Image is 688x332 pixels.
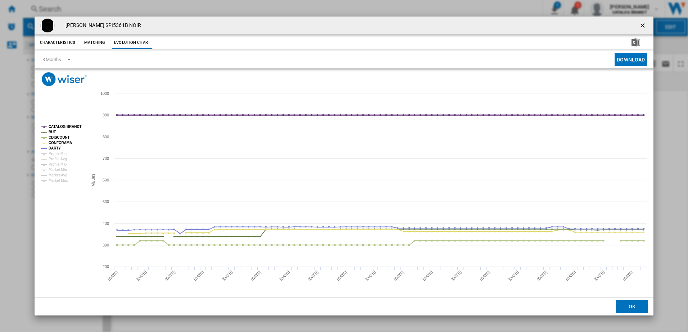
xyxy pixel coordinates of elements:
[365,270,376,282] tspan: [DATE]
[307,270,319,282] tspan: [DATE]
[49,157,67,161] tspan: Profile Avg
[393,270,405,282] tspan: [DATE]
[450,270,462,282] tspan: [DATE]
[42,57,61,62] div: 3 Months
[49,146,61,150] tspan: DARTY
[35,17,654,315] md-dialog: Product popup
[49,152,67,156] tspan: Profile Min
[49,162,68,166] tspan: Profile Max
[49,125,82,129] tspan: CATALOG BRANDT
[103,264,109,269] tspan: 200
[42,72,87,86] img: logo_wiser_300x94.png
[103,221,109,226] tspan: 400
[49,130,56,134] tspan: BUT
[103,199,109,204] tspan: 500
[221,270,233,282] tspan: [DATE]
[107,270,119,282] tspan: [DATE]
[49,141,72,145] tspan: CONFORAMA
[422,270,434,282] tspan: [DATE]
[639,22,648,31] ng-md-icon: getI18NText('BUTTONS.CLOSE_DIALOG')
[336,270,348,282] tspan: [DATE]
[279,270,290,282] tspan: [DATE]
[49,135,70,139] tspan: CDISCOUNT
[49,168,67,172] tspan: Market Min
[49,179,68,183] tspan: Market Max
[593,270,605,282] tspan: [DATE]
[136,270,148,282] tspan: [DATE]
[100,91,109,96] tspan: 1000
[49,173,67,177] tspan: Market Avg
[616,300,648,313] button: OK
[103,178,109,182] tspan: 600
[38,36,77,49] button: Characteristics
[632,38,640,47] img: excel-24x24.png
[79,36,110,49] button: Matching
[103,156,109,161] tspan: 700
[536,270,548,282] tspan: [DATE]
[62,22,141,29] h4: [PERSON_NAME] SPI5361B NOIR
[193,270,205,282] tspan: [DATE]
[91,174,96,186] tspan: Values
[103,243,109,247] tspan: 300
[565,270,576,282] tspan: [DATE]
[615,53,647,66] button: Download
[620,36,652,49] button: Download in Excel
[112,36,152,49] button: Evolution chart
[636,18,651,33] button: getI18NText('BUTTONS.CLOSE_DIALOG')
[250,270,262,282] tspan: [DATE]
[103,135,109,139] tspan: 800
[164,270,176,282] tspan: [DATE]
[622,270,634,282] tspan: [DATE]
[507,270,519,282] tspan: [DATE]
[40,18,55,33] img: G_597334_A.jpg
[103,113,109,117] tspan: 900
[479,270,491,282] tspan: [DATE]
